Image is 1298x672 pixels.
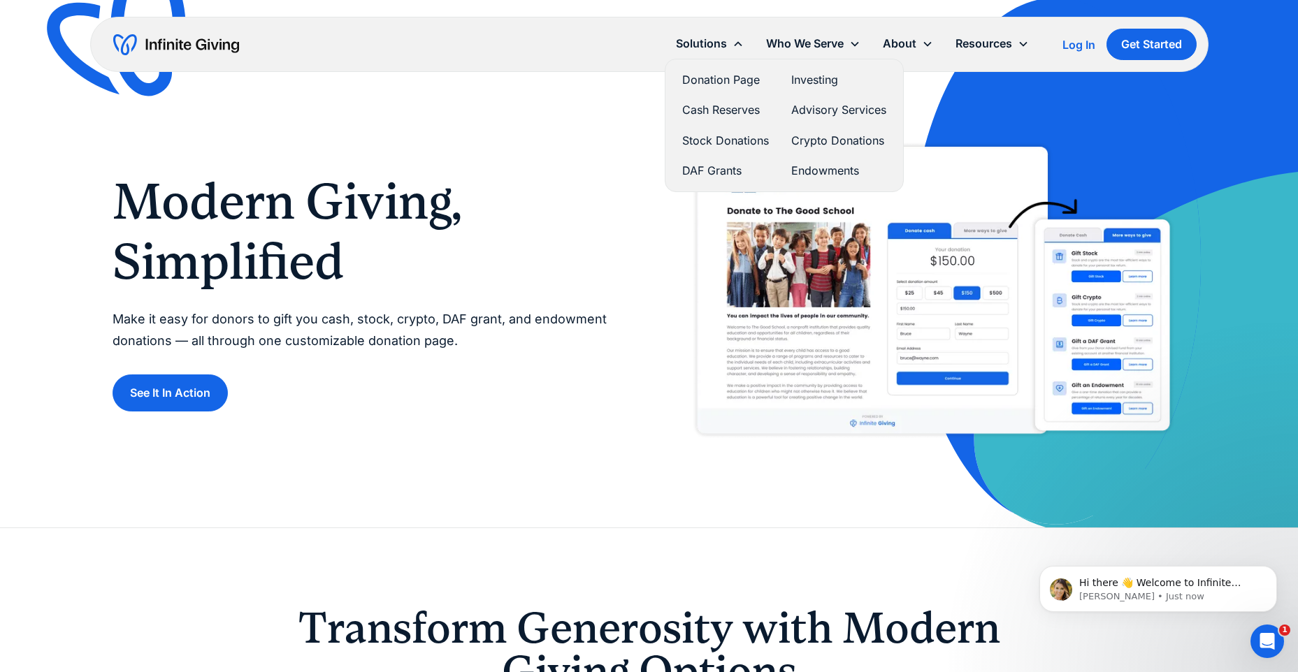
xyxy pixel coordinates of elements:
[1062,39,1095,50] div: Log In
[883,34,916,53] div: About
[665,59,904,192] nav: Solutions
[665,29,755,59] div: Solutions
[791,101,886,119] a: Advisory Services
[1062,36,1095,53] a: Log In
[676,34,727,53] div: Solutions
[956,34,1012,53] div: Resources
[682,131,769,150] a: Stock Donations
[1250,624,1284,658] iframe: Intercom live chat
[791,131,886,150] a: Crypto Donations
[113,172,621,293] h1: Modern Giving, Simplified
[755,29,872,59] div: Who We Serve
[766,34,844,53] div: Who We Serve
[682,161,769,180] a: DAF Grants
[1106,29,1197,60] a: Get Started
[1018,536,1298,634] iframe: Intercom notifications message
[791,161,886,180] a: Endowments
[791,71,886,89] a: Investing
[682,71,769,89] a: Donation Page
[113,309,621,351] p: Make it easy for donors to gift you cash, stock, crypto, DAF grant, and endowment donations — all...
[113,374,228,411] a: See It In Action
[113,34,239,56] a: home
[872,29,944,59] div: About
[1279,624,1290,636] span: 1
[682,101,769,119] a: Cash Reserves
[944,29,1040,59] div: Resources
